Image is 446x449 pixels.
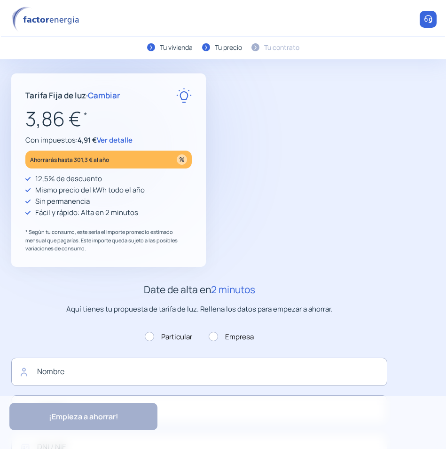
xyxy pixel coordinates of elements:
[97,135,133,145] span: Ver detalle
[145,331,192,343] label: Particular
[209,331,254,343] label: Empresa
[160,42,193,53] div: Tu vivienda
[264,42,299,53] div: Tu contrato
[35,173,102,184] p: 12,5% de descuento
[9,7,85,32] img: logo factor
[11,282,387,298] h2: Date de alta en
[177,154,187,165] img: percentage_icon.svg
[176,88,192,103] img: rate-E.svg
[78,135,97,145] span: 4,91 €
[35,196,90,207] p: Sin permanencia
[215,42,242,53] div: Tu precio
[423,15,433,24] img: llamar
[35,207,138,218] p: Fácil y rápido: Alta en 2 minutos
[88,90,120,101] span: Cambiar
[25,103,192,135] p: 3,86 €
[30,154,109,165] p: Ahorrarás hasta 301,3 € al año
[211,283,255,296] span: 2 minutos
[25,228,192,253] p: * Según tu consumo, este sería el importe promedio estimado mensual que pagarías. Este importe qu...
[25,89,120,102] p: Tarifa Fija de luz ·
[35,184,145,196] p: Mismo precio del kWh todo el año
[25,135,192,146] p: Con impuestos:
[11,304,387,315] p: Aquí tienes tu propuesta de tarifa de luz. Rellena los datos para empezar a ahorrar.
